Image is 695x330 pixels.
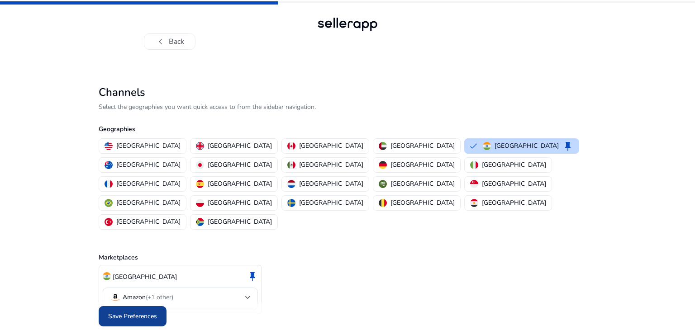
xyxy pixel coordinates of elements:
img: fr.svg [105,180,113,188]
img: tr.svg [105,218,113,226]
p: [GEOGRAPHIC_DATA] [390,179,455,189]
img: in.svg [483,142,491,150]
img: amazon.svg [110,292,121,303]
p: [GEOGRAPHIC_DATA] [116,198,181,207]
img: in.svg [103,272,111,280]
p: [GEOGRAPHIC_DATA] [116,160,181,170]
button: chevron_leftBack [144,33,195,50]
p: [GEOGRAPHIC_DATA] [116,141,181,151]
span: keep [247,271,258,282]
img: es.svg [196,180,204,188]
img: it.svg [470,161,478,169]
img: au.svg [105,161,113,169]
p: [GEOGRAPHIC_DATA] [116,217,181,226]
p: [GEOGRAPHIC_DATA] [208,179,272,189]
span: chevron_left [155,36,166,47]
img: nl.svg [287,180,295,188]
p: [GEOGRAPHIC_DATA] [208,160,272,170]
p: [GEOGRAPHIC_DATA] [482,179,546,189]
p: [GEOGRAPHIC_DATA] [482,198,546,207]
img: za.svg [196,218,204,226]
p: [GEOGRAPHIC_DATA] [390,141,455,151]
img: se.svg [287,199,295,207]
img: uk.svg [196,142,204,150]
img: pl.svg [196,199,204,207]
img: sa.svg [379,180,387,188]
p: [GEOGRAPHIC_DATA] [482,160,546,170]
img: eg.svg [470,199,478,207]
p: [GEOGRAPHIC_DATA] [208,141,272,151]
span: keep [562,141,573,151]
p: [GEOGRAPHIC_DATA] [299,198,363,207]
img: be.svg [379,199,387,207]
button: Save Preferences [99,306,167,326]
img: de.svg [379,161,387,169]
p: Marketplaces [99,253,596,262]
p: [GEOGRAPHIC_DATA] [208,198,272,207]
p: [GEOGRAPHIC_DATA] [299,160,363,170]
span: (+1 other) [146,293,173,302]
img: ae.svg [379,142,387,150]
p: [GEOGRAPHIC_DATA] [495,141,559,151]
p: Amazon [123,293,173,302]
img: us.svg [105,142,113,150]
img: br.svg [105,199,113,207]
img: jp.svg [196,161,204,169]
p: [GEOGRAPHIC_DATA] [208,217,272,226]
p: [GEOGRAPHIC_DATA] [390,198,455,207]
h2: Channels [99,86,596,99]
img: ca.svg [287,142,295,150]
p: [GEOGRAPHIC_DATA] [299,141,363,151]
img: mx.svg [287,161,295,169]
p: [GEOGRAPHIC_DATA] [116,179,181,189]
p: [GEOGRAPHIC_DATA] [113,272,177,282]
span: Save Preferences [108,311,157,321]
p: [GEOGRAPHIC_DATA] [299,179,363,189]
p: Geographies [99,124,596,134]
p: Select the geographies you want quick access to from the sidebar navigation. [99,102,596,112]
img: sg.svg [470,180,478,188]
p: [GEOGRAPHIC_DATA] [390,160,455,170]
